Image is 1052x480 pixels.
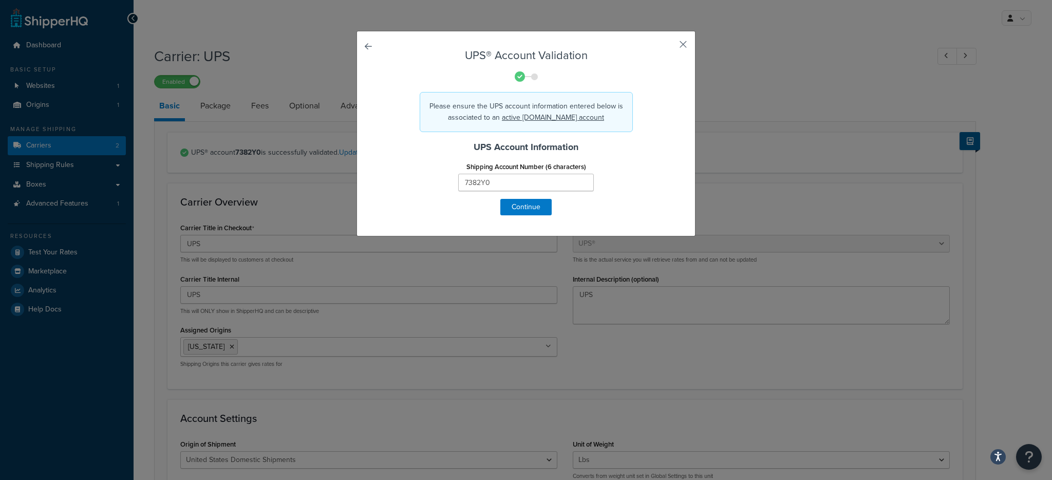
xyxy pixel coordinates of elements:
[428,101,624,123] p: Please ensure the UPS account information entered below is associated to an
[500,199,552,215] button: Continue
[466,163,586,171] label: Shipping Account Number (6 characters)
[383,140,669,154] h4: UPS Account Information
[502,112,604,123] a: active [DOMAIN_NAME] account
[383,49,669,62] h3: UPS® Account Validation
